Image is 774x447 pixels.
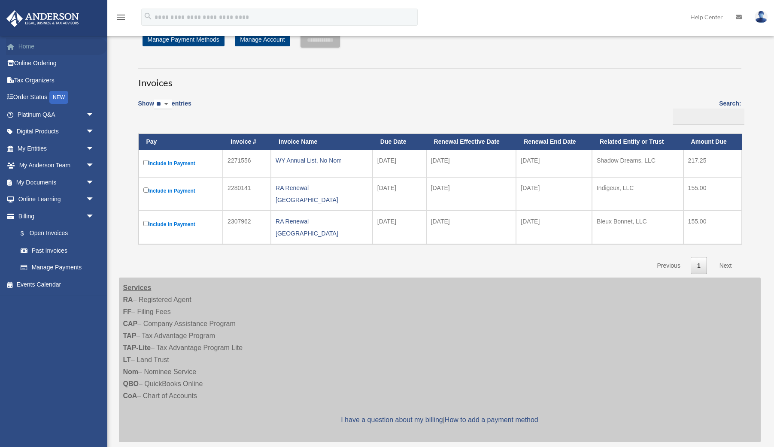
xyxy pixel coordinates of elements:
a: Manage Payment Methods [143,33,225,46]
a: My Entitiesarrow_drop_down [6,140,107,157]
th: Amount Due: activate to sort column ascending [683,134,742,150]
div: RA Renewal [GEOGRAPHIC_DATA] [276,182,368,206]
strong: CoA [123,392,137,399]
td: [DATE] [426,177,516,211]
label: Include in Payment [143,186,219,196]
strong: Nom [123,368,139,375]
span: arrow_drop_down [86,174,103,191]
a: How to add a payment method [445,416,538,423]
a: I have a question about my billing [341,416,443,423]
strong: TAP-Lite [123,344,151,351]
td: Bleux Bonnet, LLC [592,211,683,244]
td: [DATE] [426,211,516,244]
span: $ [25,228,30,239]
th: Invoice Name: activate to sort column ascending [271,134,373,150]
label: Include in Payment [143,219,219,230]
a: Previous [650,257,686,275]
a: Digital Productsarrow_drop_down [6,123,107,140]
span: arrow_drop_down [86,123,103,141]
a: Home [6,38,107,55]
a: Billingarrow_drop_down [6,208,103,225]
strong: CAP [123,320,138,327]
label: Search: [670,98,741,125]
td: [DATE] [373,177,426,211]
a: menu [116,15,126,22]
a: Order StatusNEW [6,89,107,106]
th: Renewal Effective Date: activate to sort column ascending [426,134,516,150]
td: 217.25 [683,150,742,177]
th: Pay: activate to sort column descending [139,134,223,150]
span: arrow_drop_down [86,191,103,208]
td: 155.00 [683,211,742,244]
strong: FF [123,308,132,315]
a: 1 [691,257,707,275]
strong: LT [123,356,131,363]
h3: Invoices [138,68,741,90]
img: User Pic [755,11,768,23]
td: 2271556 [223,150,271,177]
strong: TAP [123,332,137,339]
a: $Open Invoices [12,225,99,242]
input: Include in Payment [143,160,149,165]
div: NEW [49,91,68,104]
a: Next [713,257,738,275]
td: [DATE] [373,150,426,177]
a: Events Calendar [6,276,107,293]
th: Due Date: activate to sort column ascending [373,134,426,150]
strong: RA [123,296,133,303]
td: [DATE] [516,150,592,177]
a: My Anderson Teamarrow_drop_down [6,157,107,174]
td: 2307962 [223,211,271,244]
th: Invoice #: activate to sort column ascending [223,134,271,150]
span: arrow_drop_down [86,106,103,124]
select: Showentries [154,100,172,109]
td: 2280141 [223,177,271,211]
strong: QBO [123,380,139,387]
a: Manage Payments [12,259,103,276]
a: Manage Account [235,33,290,46]
span: arrow_drop_down [86,157,103,175]
a: Past Invoices [12,242,103,259]
span: arrow_drop_down [86,208,103,225]
td: Shadow Dreams, LLC [592,150,683,177]
div: – Registered Agent – Filing Fees – Company Assistance Program – Tax Advantage Program – Tax Advan... [119,278,761,442]
a: Online Ordering [6,55,107,72]
td: Indigeux, LLC [592,177,683,211]
p: | [123,414,756,426]
input: Include in Payment [143,221,149,226]
td: 155.00 [683,177,742,211]
strong: Services [123,284,152,291]
td: [DATE] [516,211,592,244]
span: arrow_drop_down [86,140,103,157]
td: [DATE] [426,150,516,177]
i: menu [116,12,126,22]
td: [DATE] [373,211,426,244]
th: Renewal End Date: activate to sort column ascending [516,134,592,150]
div: WY Annual List, No Nom [276,154,368,166]
label: Show entries [138,98,191,118]
a: Platinum Q&Aarrow_drop_down [6,106,107,123]
input: Search: [673,109,744,125]
div: RA Renewal [GEOGRAPHIC_DATA] [276,215,368,239]
td: [DATE] [516,177,592,211]
a: My Documentsarrow_drop_down [6,174,107,191]
th: Related Entity or Trust: activate to sort column ascending [592,134,683,150]
i: search [143,12,153,21]
img: Anderson Advisors Platinum Portal [4,10,82,27]
a: Online Learningarrow_drop_down [6,191,107,208]
label: Include in Payment [143,158,219,169]
input: Include in Payment [143,187,149,193]
a: Tax Organizers [6,72,107,89]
